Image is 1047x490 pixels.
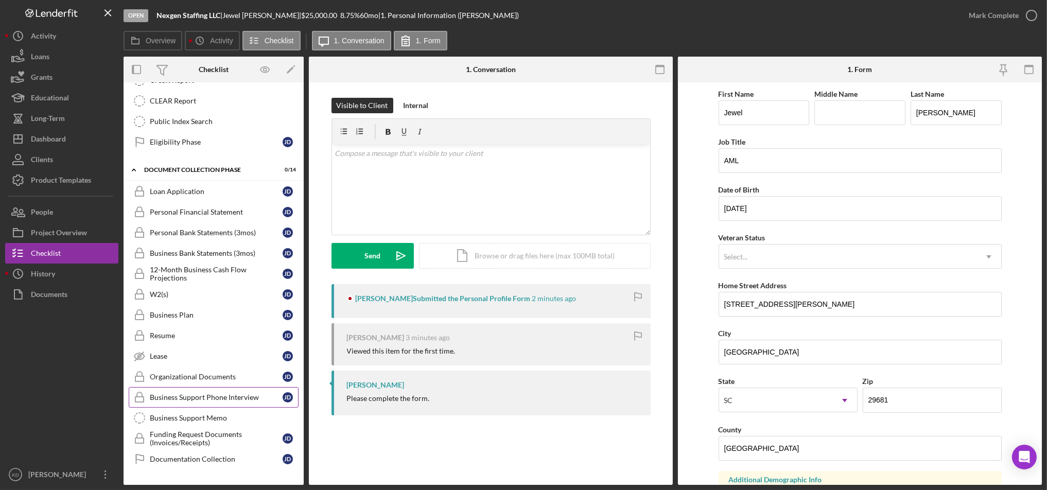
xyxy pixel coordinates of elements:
[242,31,301,50] button: Checklist
[31,284,67,307] div: Documents
[277,484,296,490] div: 0 / 2
[129,408,299,428] a: Business Support Memo
[719,137,746,146] label: Job Title
[129,202,299,222] a: Personal Financial StatementJD
[129,264,299,284] a: 12-Month Business Cash Flow ProjectionsJD
[398,98,434,113] button: Internal
[31,87,69,111] div: Educational
[31,129,66,152] div: Dashboard
[312,31,391,50] button: 1. Conversation
[283,207,293,217] div: J D
[146,37,176,45] label: Overview
[911,90,944,98] label: Last Name
[5,67,118,87] button: Grants
[283,186,293,197] div: J D
[347,381,405,389] div: [PERSON_NAME]
[724,396,733,405] div: SC
[283,227,293,238] div: J D
[150,352,283,360] div: Lease
[12,472,19,478] text: KD
[5,170,118,190] button: Product Templates
[31,67,53,90] div: Grants
[150,266,283,282] div: 12-Month Business Cash Flow Projections
[129,346,299,366] a: LeaseJD
[5,46,118,67] button: Loans
[150,393,283,401] div: Business Support Phone Interview
[277,167,296,173] div: 0 / 14
[283,248,293,258] div: J D
[532,294,577,303] time: 2025-08-28 17:56
[719,90,754,98] label: First Name
[301,11,340,20] div: $25,000.00
[283,392,293,402] div: J D
[31,149,53,172] div: Clients
[416,37,441,45] label: 1. Form
[283,454,293,464] div: J D
[129,243,299,264] a: Business Bank Statements (3mos)JD
[31,222,87,246] div: Project Overview
[124,9,148,22] div: Open
[719,185,760,194] label: Date of Birth
[283,137,293,147] div: J D
[1012,445,1037,469] div: Open Intercom Messenger
[129,366,299,387] a: Organizational DocumentsJD
[378,11,519,20] div: | 1. Personal Information ([PERSON_NAME])
[156,11,222,20] div: |
[150,430,283,447] div: Funding Request Documents (Invoices/Receipts)
[129,111,299,132] a: Public Index Search
[5,464,118,485] button: KD[PERSON_NAME]
[340,11,360,20] div: 8.75 %
[129,91,299,111] a: CLEAR Report
[31,243,61,266] div: Checklist
[331,98,393,113] button: Visible to Client
[31,202,53,225] div: People
[31,170,91,193] div: Product Templates
[5,129,118,149] button: Dashboard
[124,31,182,50] button: Overview
[150,414,298,422] div: Business Support Memo
[719,329,731,338] label: City
[144,167,270,173] div: Document Collection Phase
[5,222,118,243] button: Project Overview
[150,331,283,340] div: Resume
[222,11,301,20] div: Jewel [PERSON_NAME] |
[31,46,49,69] div: Loans
[356,294,531,303] div: [PERSON_NAME] Submitted the Personal Profile Form
[150,117,298,126] div: Public Index Search
[814,90,858,98] label: Middle Name
[404,98,429,113] div: Internal
[848,65,872,74] div: 1. Form
[129,325,299,346] a: ResumeJD
[5,87,118,108] button: Educational
[31,108,65,131] div: Long-Term
[5,26,118,46] button: Activity
[129,305,299,325] a: Business PlanJD
[31,26,56,49] div: Activity
[364,243,380,269] div: Send
[969,5,1019,26] div: Mark Complete
[150,290,283,299] div: W2(s)
[5,284,118,305] button: Documents
[729,476,991,484] div: Additional Demographic Info
[150,249,283,257] div: Business Bank Statements (3mos)
[863,377,874,386] label: Zip
[283,289,293,300] div: J D
[724,253,748,261] div: Select...
[129,428,299,449] a: Funding Request Documents (Invoices/Receipts)JD
[26,464,93,487] div: [PERSON_NAME]
[347,347,456,355] div: Viewed this item for the first time.
[5,149,118,170] button: Clients
[210,37,233,45] label: Activity
[150,311,283,319] div: Business Plan
[337,98,388,113] div: Visible to Client
[5,264,118,284] button: History
[129,284,299,305] a: W2(s)JD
